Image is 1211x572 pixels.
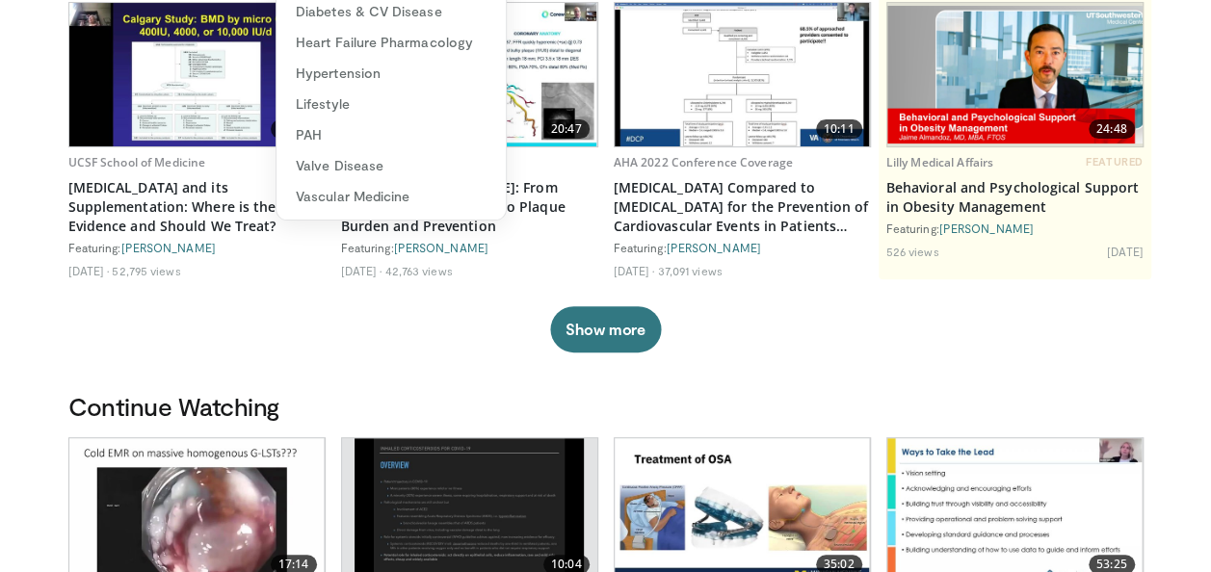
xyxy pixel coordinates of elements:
[543,119,590,139] span: 20:47
[657,263,722,278] li: 37,091 views
[276,150,506,181] a: Valve Disease
[887,3,1143,146] a: 24:48
[341,263,382,278] li: [DATE]
[276,58,506,89] a: Hypertension
[886,244,939,259] li: 526 views
[276,119,506,150] a: PAH
[939,221,1034,235] a: [PERSON_NAME]
[614,178,871,236] a: [MEDICAL_DATA] Compared to [MEDICAL_DATA] for the Prevention of Cardiovascular Events in Patients...
[271,119,317,139] span: 31:29
[886,221,1144,236] div: Featuring:
[68,391,1144,422] h3: Continue Watching
[614,240,871,255] div: Featuring:
[121,241,216,254] a: [PERSON_NAME]
[112,263,180,278] li: 52,795 views
[68,240,326,255] div: Featuring:
[394,241,488,254] a: [PERSON_NAME]
[550,306,661,352] button: Show more
[68,178,326,236] a: [MEDICAL_DATA] and its Supplementation: Where is the Evidence and Should We Treat?
[614,154,793,170] a: AHA 2022 Conference Coverage
[667,241,761,254] a: [PERSON_NAME]
[886,178,1144,217] a: Behavioral and Psychological Support in Obesity Management
[615,3,870,146] a: 10:11
[615,3,870,146] img: 7c0f9b53-1609-4588-8498-7cac8464d722.620x360_q85_upscale.jpg
[1107,244,1144,259] li: [DATE]
[341,240,598,255] div: Featuring:
[887,6,1143,143] img: ba3304f6-7838-4e41-9c0f-2e31ebde6754.png.620x360_q85_upscale.png
[69,3,325,146] a: 31:29
[614,263,655,278] li: [DATE]
[1086,155,1143,169] span: FEATURED
[68,154,206,170] a: UCSF School of Medicine
[276,89,506,119] a: Lifestyle
[1089,119,1135,139] span: 24:48
[68,263,110,278] li: [DATE]
[886,154,994,170] a: Lilly Medical Affairs
[816,119,862,139] span: 10:11
[276,27,506,58] a: Heart Failure Pharmacology
[69,3,325,146] img: 4bb25b40-905e-443e-8e37-83f056f6e86e.620x360_q85_upscale.jpg
[276,181,506,212] a: Vascular Medicine
[384,263,452,278] li: 42,763 views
